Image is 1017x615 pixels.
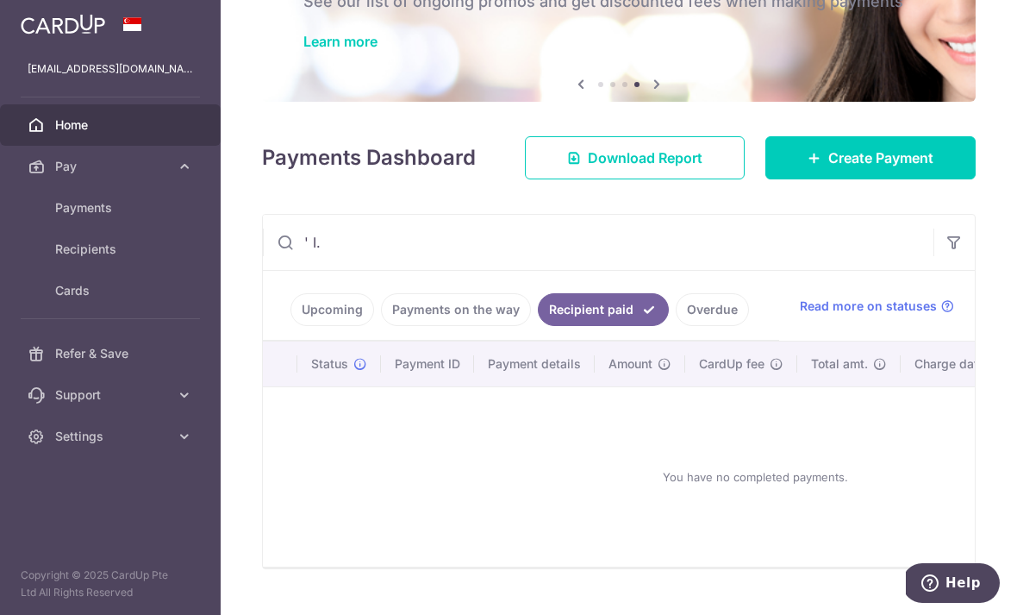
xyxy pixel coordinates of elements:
[676,293,749,326] a: Overdue
[381,342,474,386] th: Payment ID
[538,293,669,326] a: Recipient paid
[290,293,374,326] a: Upcoming
[28,60,193,78] p: [EMAIL_ADDRESS][DOMAIN_NAME]
[55,282,169,299] span: Cards
[525,136,745,179] a: Download Report
[311,355,348,373] span: Status
[55,345,169,362] span: Refer & Save
[914,355,985,373] span: Charge date
[21,14,105,35] img: CardUp
[55,199,169,217] span: Payments
[588,147,702,168] span: Download Report
[474,342,595,386] th: Payment details
[55,241,169,258] span: Recipients
[303,33,377,50] a: Learn more
[55,116,169,134] span: Home
[55,428,169,445] span: Settings
[262,142,476,173] h4: Payments Dashboard
[699,355,764,373] span: CardUp fee
[55,158,169,175] span: Pay
[800,298,937,315] span: Read more on statuses
[263,215,933,270] input: Search by recipient name, payment id or reference
[906,563,1000,606] iframe: Opens a widget where you can find more information
[55,386,169,404] span: Support
[800,298,954,315] a: Read more on statuses
[381,293,531,326] a: Payments on the way
[828,147,933,168] span: Create Payment
[811,355,868,373] span: Total amt.
[608,355,652,373] span: Amount
[765,136,976,179] a: Create Payment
